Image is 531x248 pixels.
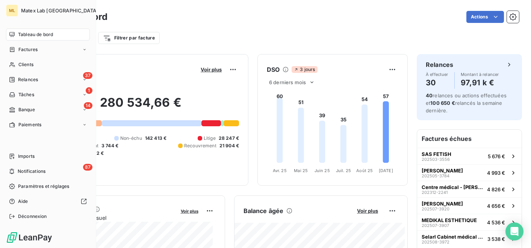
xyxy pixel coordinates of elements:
span: 1 [86,87,92,94]
span: Matex Lab [GEOGRAPHIC_DATA] [21,8,98,14]
span: 21 904 € [219,142,239,149]
span: Paramètres et réglages [18,183,69,190]
span: Voir plus [201,67,222,73]
button: Selarl Cabinet médical [PERSON_NAME]202508-39723 538 € [417,230,522,247]
span: Paiements [18,121,41,128]
a: Aide [6,195,90,207]
span: 40 [426,92,433,98]
span: relances ou actions effectuées et relancés la semaine dernière. [426,92,507,113]
span: Clients [18,61,33,68]
tspan: [DATE] [379,168,393,173]
button: MEDIKAL ESTHETIQUE202507-39074 536 € [417,214,522,230]
span: Factures [18,46,38,53]
span: Selarl Cabinet médical [PERSON_NAME] [422,234,484,240]
span: 87 [83,164,92,171]
tspan: Avr. 25 [273,168,287,173]
tspan: Juin 25 [315,168,330,173]
span: 100 650 € [430,100,455,106]
tspan: Août 25 [356,168,373,173]
span: 202505-3784 [422,174,449,178]
button: [PERSON_NAME]202505-37844 993 € [417,164,522,181]
h4: 97,91 k € [461,77,499,89]
span: 6 derniers mois [269,79,306,85]
span: Recouvrement [184,142,216,149]
span: 202508-3972 [422,240,449,244]
button: Actions [466,11,504,23]
span: [PERSON_NAME] [422,201,463,207]
img: Logo LeanPay [6,231,53,243]
button: Voir plus [198,66,224,73]
span: 4 826 € [487,186,505,192]
span: 3 jours [292,66,317,73]
span: 3 538 € [487,236,505,242]
button: Voir plus [179,207,201,214]
span: Tableau de bord [18,31,53,38]
span: 202503-3556 [422,157,450,162]
span: 4 993 € [487,170,505,176]
span: -2 € [94,150,104,157]
span: Litige [204,135,216,142]
h2: 280 534,66 € [42,95,239,118]
span: Déconnexion [18,213,47,220]
span: SAS FETISH [422,151,451,157]
span: 3 744 € [101,142,118,149]
span: 202507-3907 [422,223,449,228]
h6: Factures échues [417,130,522,148]
span: Non-échu [120,135,142,142]
button: Centre médical - [PERSON_NAME]202312-22414 826 € [417,181,522,197]
span: Notifications [18,168,45,175]
span: Chiffre d'affaires mensuel [42,214,175,222]
span: 202507-3920 [422,207,449,211]
div: Open Intercom Messenger [505,222,523,240]
span: MEDIKAL ESTHETIQUE [422,217,477,223]
button: SAS FETISH202503-35565 676 € [417,148,522,164]
button: [PERSON_NAME]202507-39204 656 € [417,197,522,214]
span: Tâches [18,91,34,98]
h4: 30 [426,77,448,89]
button: Voir plus [355,207,380,214]
h6: Relances [426,60,453,69]
span: 202312-2241 [422,190,448,195]
span: Voir plus [357,208,378,214]
span: 14 [84,102,92,109]
span: [PERSON_NAME] [422,168,463,174]
span: Relances [18,76,38,83]
span: 4 536 € [487,219,505,225]
span: Voir plus [181,209,198,214]
span: Centre médical - [PERSON_NAME] [422,184,484,190]
span: 142 413 € [145,135,166,142]
h6: Balance âgée [244,206,284,215]
h6: DSO [267,65,280,74]
tspan: Mai 25 [294,168,308,173]
button: Filtrer par facture [98,32,160,44]
span: À effectuer [426,72,448,77]
span: 4 656 € [487,203,505,209]
div: ML [6,5,18,17]
span: Aide [18,198,28,205]
span: Banque [18,106,35,113]
span: Montant à relancer [461,72,499,77]
span: 37 [83,72,92,79]
tspan: Juil. 25 [336,168,351,173]
span: 5 676 € [488,153,505,159]
span: Imports [18,153,35,160]
span: 28 247 € [219,135,239,142]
